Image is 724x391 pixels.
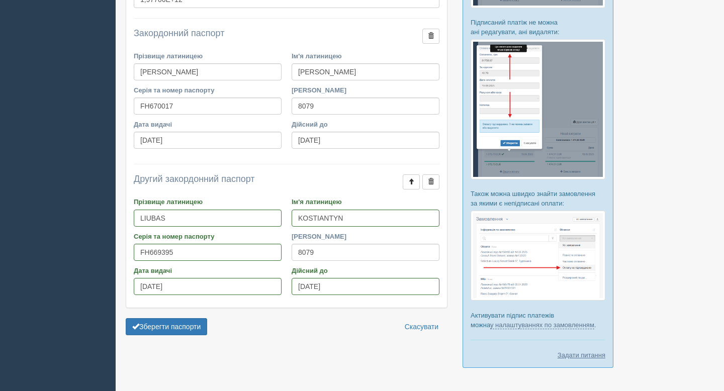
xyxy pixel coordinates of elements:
label: Прізвище латиницею [134,197,282,207]
button: Зберегти паспорти [126,318,207,335]
a: Задати питання [558,350,605,360]
label: Серія та номер паспорту [134,85,282,95]
img: %D0%BF%D1%96%D0%B4%D1%82%D0%B2%D0%B5%D1%80%D0%B4%D0%B6%D0%B5%D0%BD%D0%BD%D1%8F-%D0%BE%D0%BF%D0%BB... [471,211,605,301]
label: Ім'я латиницею [292,197,439,207]
label: Ім'я латиницею [292,51,439,61]
label: [PERSON_NAME] [292,85,439,95]
label: Прізвище латиницею [134,51,282,61]
img: %D0%BF%D1%96%D0%B4%D1%82%D0%B2%D0%B5%D1%80%D0%B4%D0%B6%D0%B5%D0%BD%D0%BD%D1%8F-%D0%BE%D0%BF%D0%BB... [471,39,605,179]
h4: Закордонний паспорт [134,29,439,46]
a: у налаштуваннях по замовленням [490,321,594,329]
a: Скасувати [398,318,445,335]
p: Підписаний платіж не можна ані редагувати, ані видаляти: [471,18,605,37]
p: Також можна швидко знайти замовлення за якими є непідписані оплати: [471,189,605,208]
h4: Другий закордонний паспорт [134,174,439,192]
label: Серія та номер паспорту [134,232,282,241]
label: Дійсний до [292,266,439,275]
label: Дата видачі [134,120,282,129]
label: Дата видачі [134,266,282,275]
p: Активувати підпис платежів можна . [471,311,605,330]
label: [PERSON_NAME] [292,232,439,241]
label: Дійсний до [292,120,439,129]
